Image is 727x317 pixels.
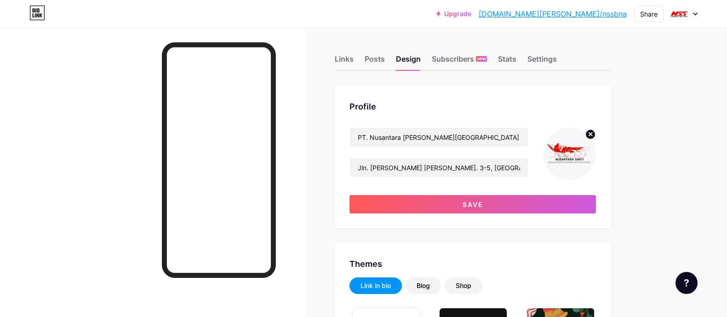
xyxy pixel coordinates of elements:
div: Settings [527,53,557,70]
div: Links [335,53,354,70]
a: [DOMAIN_NAME][PERSON_NAME]/nssbna [479,8,627,19]
div: Shop [456,281,471,290]
div: Subscribers [432,53,487,70]
span: NEW [477,56,486,62]
a: Upgrade [436,10,471,17]
div: Share [640,9,658,19]
div: Posts [365,53,385,70]
div: Design [396,53,421,70]
img: Nusantara Sakti Banda Aceh [543,127,596,180]
div: Themes [349,258,596,270]
img: Nusantara Sakti Banda Aceh [670,5,688,23]
span: Save [463,201,483,208]
input: Name [350,128,528,146]
div: Stats [498,53,516,70]
div: Link in bio [361,281,391,290]
div: Blog [417,281,430,290]
div: Profile [349,100,596,113]
input: Bio [350,158,528,177]
button: Save [349,195,596,213]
